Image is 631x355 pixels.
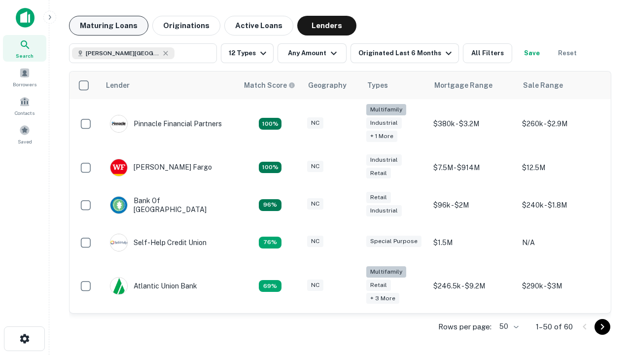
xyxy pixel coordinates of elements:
[366,131,397,142] div: + 1 more
[15,109,35,117] span: Contacts
[110,115,127,132] img: picture
[18,138,32,145] span: Saved
[69,16,148,35] button: Maturing Loans
[523,79,563,91] div: Sale Range
[110,159,212,177] div: [PERSON_NAME] Fargo
[358,47,455,59] div: Originated Last 6 Months
[517,99,606,149] td: $260k - $2.9M
[3,92,46,119] a: Contacts
[16,52,34,60] span: Search
[366,104,406,115] div: Multifamily
[259,237,281,248] div: Matching Properties: 11, hasApolloMatch: undefined
[463,43,512,63] button: All Filters
[366,168,391,179] div: Retail
[434,79,492,91] div: Mortgage Range
[307,236,323,247] div: NC
[259,118,281,130] div: Matching Properties: 26, hasApolloMatch: undefined
[13,80,36,88] span: Borrowers
[110,278,127,294] img: picture
[366,280,391,291] div: Retail
[366,154,402,166] div: Industrial
[16,8,35,28] img: capitalize-icon.png
[100,71,238,99] th: Lender
[361,71,428,99] th: Types
[110,196,228,214] div: Bank Of [GEOGRAPHIC_DATA]
[259,199,281,211] div: Matching Properties: 14, hasApolloMatch: undefined
[428,149,517,186] td: $7.5M - $914M
[366,266,406,278] div: Multifamily
[517,149,606,186] td: $12.5M
[517,71,606,99] th: Sale Range
[307,198,323,210] div: NC
[307,280,323,291] div: NC
[110,115,222,133] div: Pinnacle Financial Partners
[308,79,347,91] div: Geography
[595,319,610,335] button: Go to next page
[366,205,402,216] div: Industrial
[110,159,127,176] img: picture
[307,161,323,172] div: NC
[428,224,517,261] td: $1.5M
[302,71,361,99] th: Geography
[224,16,293,35] button: Active Loans
[110,277,197,295] div: Atlantic Union Bank
[307,117,323,129] div: NC
[3,35,46,62] a: Search
[3,121,46,147] a: Saved
[110,234,127,251] img: picture
[438,321,491,333] p: Rows per page:
[366,117,402,129] div: Industrial
[152,16,220,35] button: Originations
[517,224,606,261] td: N/A
[552,43,583,63] button: Reset
[582,245,631,292] iframe: Chat Widget
[106,79,130,91] div: Lender
[3,64,46,90] a: Borrowers
[428,99,517,149] td: $380k - $3.2M
[351,43,459,63] button: Originated Last 6 Months
[367,79,388,91] div: Types
[221,43,274,63] button: 12 Types
[86,49,160,58] span: [PERSON_NAME][GEOGRAPHIC_DATA], [GEOGRAPHIC_DATA]
[110,197,127,213] img: picture
[495,319,520,334] div: 50
[259,162,281,174] div: Matching Properties: 15, hasApolloMatch: undefined
[428,261,517,311] td: $246.5k - $9.2M
[297,16,356,35] button: Lenders
[366,293,399,304] div: + 3 more
[428,71,517,99] th: Mortgage Range
[238,71,302,99] th: Capitalize uses an advanced AI algorithm to match your search with the best lender. The match sco...
[366,236,421,247] div: Special Purpose
[259,280,281,292] div: Matching Properties: 10, hasApolloMatch: undefined
[517,261,606,311] td: $290k - $3M
[244,80,293,91] h6: Match Score
[366,192,391,203] div: Retail
[516,43,548,63] button: Save your search to get updates of matches that match your search criteria.
[278,43,347,63] button: Any Amount
[110,234,207,251] div: Self-help Credit Union
[244,80,295,91] div: Capitalize uses an advanced AI algorithm to match your search with the best lender. The match sco...
[428,186,517,224] td: $96k - $2M
[536,321,573,333] p: 1–50 of 60
[517,186,606,224] td: $240k - $1.8M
